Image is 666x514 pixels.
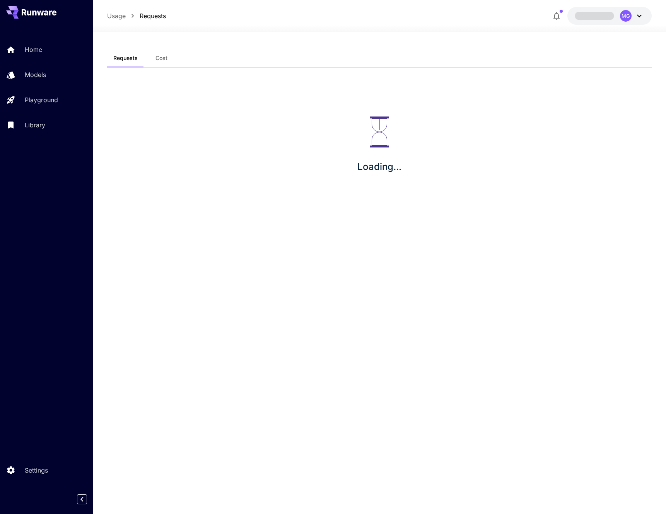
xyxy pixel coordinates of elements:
nav: breadcrumb [107,11,166,21]
button: Collapse sidebar [77,494,87,504]
p: Loading... [357,160,401,174]
span: Requests [113,55,138,62]
p: Playground [25,95,58,105]
span: Cost [155,55,167,62]
div: MG [620,10,632,22]
div: Collapse sidebar [83,492,93,506]
a: Requests [140,11,166,21]
p: Home [25,45,42,54]
p: Settings [25,466,48,475]
button: MG [567,7,652,25]
a: Usage [107,11,126,21]
p: Models [25,70,46,79]
p: Library [25,120,45,130]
